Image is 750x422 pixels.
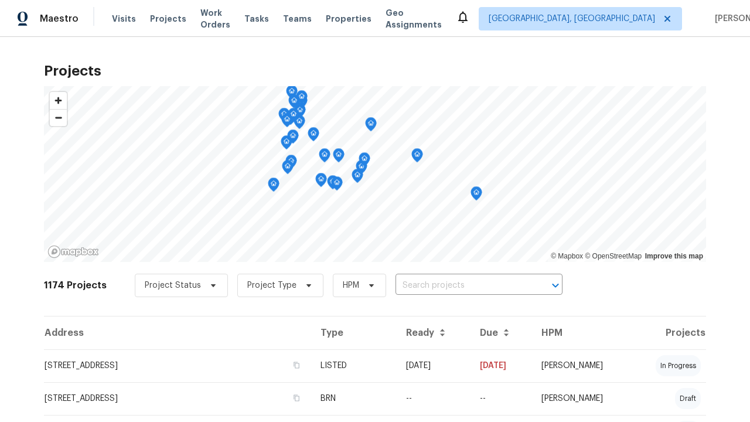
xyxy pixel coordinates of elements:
th: Ready [397,316,471,349]
span: Maestro [40,13,79,25]
span: Geo Assignments [386,7,442,30]
div: Map marker [282,160,294,178]
div: Map marker [356,160,367,178]
span: Tasks [244,15,269,23]
div: Map marker [285,111,296,129]
td: Resale COE 2025-09-23T00:00:00.000Z [471,382,532,415]
div: Map marker [331,176,343,195]
a: OpenStreetMap [585,252,642,260]
div: Map marker [327,175,339,193]
td: [DATE] [471,349,532,382]
th: Type [311,316,397,349]
div: Map marker [294,115,305,133]
span: Properties [326,13,371,25]
div: Map marker [296,90,308,108]
button: Copy Address [291,360,302,370]
td: LISTED [311,349,397,382]
h2: Projects [44,65,706,77]
canvas: Map [44,86,706,262]
div: Map marker [308,127,319,145]
span: Teams [283,13,312,25]
input: Search projects [396,277,530,295]
div: Map marker [471,186,482,205]
div: Map marker [352,169,363,187]
span: HPM [343,280,359,291]
div: Map marker [411,148,423,166]
td: [STREET_ADDRESS] [44,382,311,415]
div: Map marker [333,148,345,166]
span: [GEOGRAPHIC_DATA], [GEOGRAPHIC_DATA] [489,13,655,25]
a: Mapbox [551,252,583,260]
td: [DATE] [397,349,471,382]
span: Projects [150,13,186,25]
div: Map marker [315,173,327,191]
span: Project Type [247,280,296,291]
button: Copy Address [291,393,302,403]
td: -- [397,382,471,415]
div: draft [675,388,701,409]
div: in progress [656,355,701,376]
h2: 1174 Projects [44,280,107,291]
div: Map marker [281,135,292,154]
button: Zoom out [50,109,67,126]
div: Map marker [288,94,300,113]
span: Work Orders [200,7,230,30]
div: Map marker [287,130,299,148]
td: BRN [311,382,397,415]
th: Address [44,316,311,349]
div: Map marker [278,108,290,126]
div: Map marker [288,108,299,126]
span: Project Status [145,280,201,291]
span: Zoom out [50,110,67,126]
th: HPM [532,316,631,349]
button: Zoom in [50,92,67,109]
th: Projects [631,316,706,349]
th: Due [471,316,532,349]
div: Map marker [319,148,330,166]
td: [PERSON_NAME] [532,382,631,415]
div: Map marker [268,178,279,196]
div: Map marker [365,117,377,135]
button: Open [547,277,564,294]
a: Improve this map [645,252,703,260]
td: [STREET_ADDRESS] [44,349,311,382]
div: Map marker [281,113,293,131]
div: Map marker [294,104,306,122]
a: Mapbox homepage [47,245,99,258]
div: Map marker [359,152,370,171]
span: Visits [112,13,136,25]
div: Map marker [286,85,298,103]
td: [PERSON_NAME] [532,349,631,382]
div: Map marker [285,155,297,173]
